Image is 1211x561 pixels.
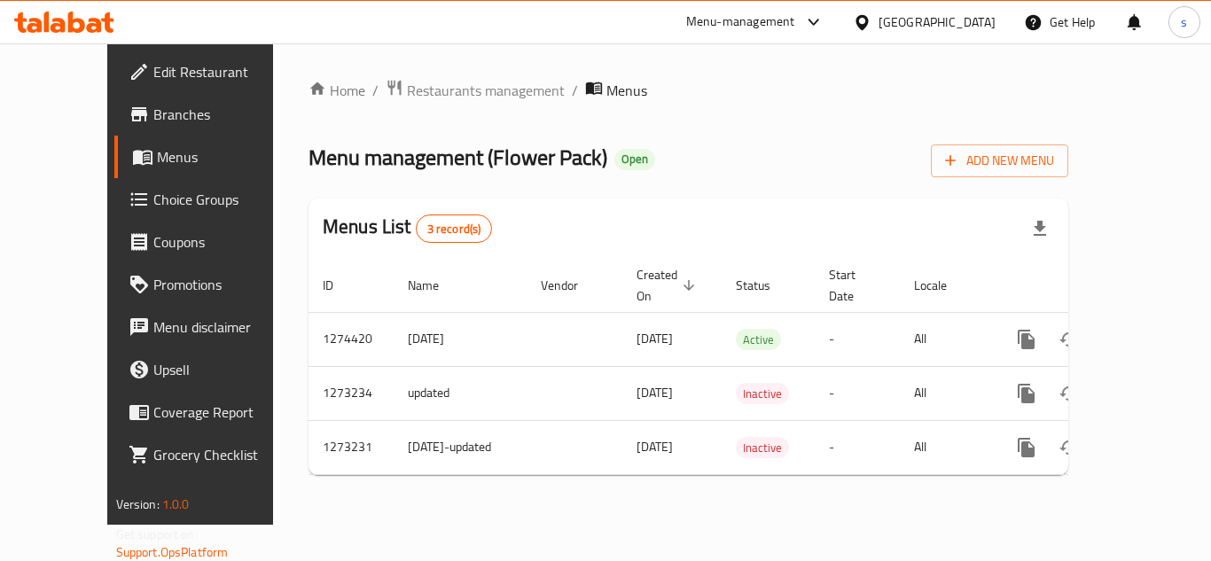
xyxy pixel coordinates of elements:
[114,178,309,221] a: Choice Groups
[372,80,379,101] li: /
[736,384,789,404] span: Inactive
[309,312,394,366] td: 1274420
[1048,426,1090,469] button: Change Status
[394,312,527,366] td: [DATE]
[114,348,309,391] a: Upsell
[900,312,991,366] td: All
[153,231,295,253] span: Coupons
[686,12,795,33] div: Menu-management
[114,221,309,263] a: Coupons
[114,263,309,306] a: Promotions
[114,136,309,178] a: Menus
[914,275,970,296] span: Locale
[736,383,789,404] div: Inactive
[153,401,295,423] span: Coverage Report
[153,189,295,210] span: Choice Groups
[945,150,1054,172] span: Add New Menu
[309,137,607,177] span: Menu management ( Flower Pack )
[637,381,673,404] span: [DATE]
[116,523,198,546] span: Get support on:
[114,306,309,348] a: Menu disclaimer
[309,366,394,420] td: 1273234
[386,79,565,102] a: Restaurants management
[991,259,1190,313] th: Actions
[1019,207,1061,250] div: Export file
[829,264,879,307] span: Start Date
[637,264,700,307] span: Created On
[309,420,394,474] td: 1273231
[815,312,900,366] td: -
[637,327,673,350] span: [DATE]
[736,275,793,296] span: Status
[157,146,295,168] span: Menus
[417,221,492,238] span: 3 record(s)
[416,214,493,243] div: Total records count
[736,438,789,458] span: Inactive
[408,275,462,296] span: Name
[1005,318,1048,361] button: more
[394,366,527,420] td: updated
[815,420,900,474] td: -
[153,444,295,465] span: Grocery Checklist
[614,149,655,170] div: Open
[153,316,295,338] span: Menu disclaimer
[1048,372,1090,415] button: Change Status
[736,329,781,350] div: Active
[900,420,991,474] td: All
[153,359,295,380] span: Upsell
[323,275,356,296] span: ID
[309,80,365,101] a: Home
[407,80,565,101] span: Restaurants management
[114,51,309,93] a: Edit Restaurant
[153,274,295,295] span: Promotions
[637,435,673,458] span: [DATE]
[572,80,578,101] li: /
[614,152,655,167] span: Open
[1005,426,1048,469] button: more
[153,61,295,82] span: Edit Restaurant
[736,437,789,458] div: Inactive
[879,12,996,32] div: [GEOGRAPHIC_DATA]
[162,493,190,516] span: 1.0.0
[309,259,1190,475] table: enhanced table
[606,80,647,101] span: Menus
[153,104,295,125] span: Branches
[736,330,781,350] span: Active
[900,366,991,420] td: All
[1048,318,1090,361] button: Change Status
[114,93,309,136] a: Branches
[116,493,160,516] span: Version:
[309,79,1068,102] nav: breadcrumb
[114,433,309,476] a: Grocery Checklist
[323,214,492,243] h2: Menus List
[394,420,527,474] td: [DATE]-updated
[541,275,601,296] span: Vendor
[815,366,900,420] td: -
[114,391,309,433] a: Coverage Report
[931,144,1068,177] button: Add New Menu
[1181,12,1187,32] span: s
[1005,372,1048,415] button: more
